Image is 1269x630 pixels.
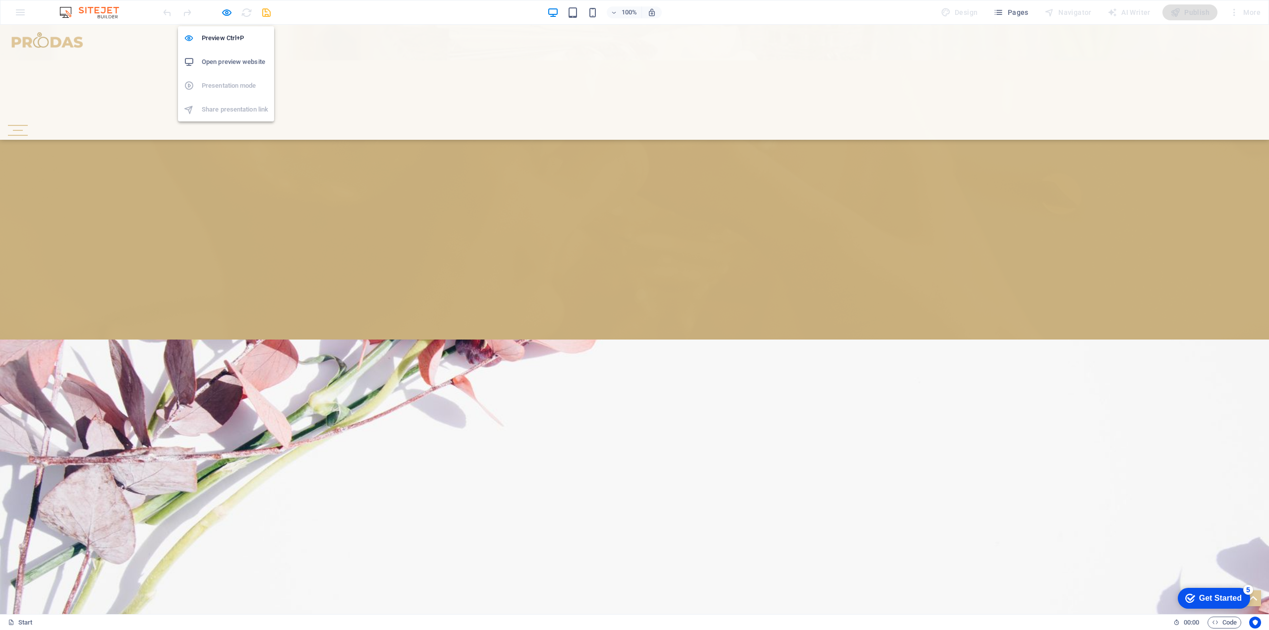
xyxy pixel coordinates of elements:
[1173,617,1200,629] h6: Session time
[647,8,656,17] i: On resize automatically adjust zoom level to fit chosen device.
[993,7,1028,17] span: Pages
[622,6,637,18] h6: 100%
[57,6,131,18] img: Editor Logo
[1191,619,1192,626] span: :
[8,617,33,629] a: Click to cancel selection. Double-click to open Pages
[73,2,83,12] div: 5
[202,56,268,68] h6: Open preview website
[1212,617,1237,629] span: Code
[1184,617,1199,629] span: 00 00
[29,11,72,20] div: Get Started
[8,5,80,26] div: Get Started 5 items remaining, 0% complete
[607,6,642,18] button: 100%
[1208,617,1241,629] button: Code
[202,32,268,44] h6: Preview Ctrl+P
[937,4,982,20] div: Design (Ctrl+Alt+Y)
[1249,617,1261,629] button: Usercentrics
[989,4,1032,20] button: Pages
